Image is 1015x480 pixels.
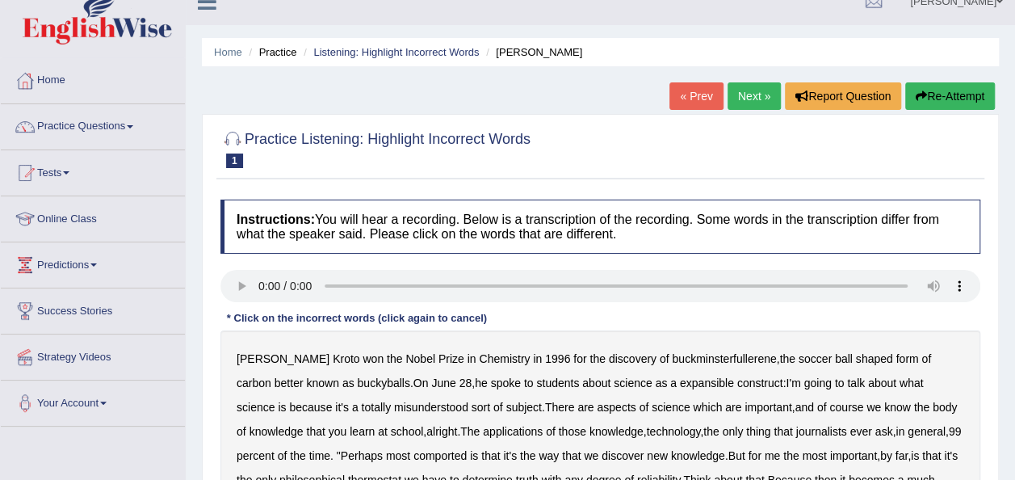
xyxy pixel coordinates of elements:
[391,425,423,438] b: school
[895,425,904,438] b: in
[333,352,359,365] b: Kroto
[533,352,542,365] b: in
[1,196,185,237] a: Online Class
[1,104,185,145] a: Practice Questions
[524,377,534,389] b: to
[275,377,304,389] b: better
[584,449,598,462] b: we
[671,449,725,462] b: knowledge
[350,425,375,438] b: learn
[387,352,402,365] b: the
[335,401,349,414] b: it's
[908,425,946,438] b: general
[614,377,652,389] b: science
[703,425,719,438] b: the
[363,352,384,365] b: won
[796,425,847,438] b: journalists
[220,128,531,168] h2: Practice Listening: Highlight Incorrect Words
[785,82,901,110] button: Report Question
[226,154,243,168] span: 1
[799,352,832,365] b: soccer
[329,425,347,438] b: you
[483,425,543,438] b: applications
[589,352,605,365] b: the
[237,213,315,226] b: Instructions:
[536,377,579,389] b: students
[245,44,296,60] li: Practice
[290,449,305,462] b: the
[609,352,656,365] b: discovery
[479,352,530,365] b: Chemistry
[309,449,330,462] b: time
[835,352,853,365] b: ball
[475,377,488,389] b: he
[866,401,881,414] b: we
[482,44,582,60] li: [PERSON_NAME]
[880,449,892,462] b: by
[413,449,467,462] b: comported
[905,82,995,110] button: Re-Attempt
[426,425,457,438] b: alright
[602,449,644,462] b: discover
[746,425,770,438] b: thing
[589,425,644,438] b: knowledge
[237,377,271,389] b: carbon
[728,82,781,110] a: Next »
[545,401,575,414] b: There
[669,82,723,110] a: « Prev
[1,242,185,283] a: Predictions
[652,401,690,414] b: science
[493,401,503,414] b: of
[361,401,391,414] b: totally
[306,377,338,389] b: known
[795,401,813,414] b: and
[220,310,493,326] div: * Click on the incorrect words (click again to cancel)
[341,449,383,462] b: Perhaps
[783,449,799,462] b: the
[378,425,388,438] b: at
[460,425,480,438] b: The
[306,425,325,438] b: that
[779,352,795,365] b: the
[803,377,831,389] b: going
[884,401,911,414] b: know
[1,288,185,329] a: Success Stories
[914,401,929,414] b: the
[895,352,918,365] b: form
[562,449,581,462] b: that
[900,377,924,389] b: what
[289,401,332,414] b: because
[830,449,877,462] b: important
[214,46,242,58] a: Home
[481,449,500,462] b: that
[774,425,792,438] b: that
[413,377,429,389] b: On
[490,377,520,389] b: spoke
[655,377,667,389] b: as
[670,377,677,389] b: a
[220,200,980,254] h4: You will hear a recording. Below is a transcription of the recording. Some words in the transcrip...
[237,425,246,438] b: of
[546,425,556,438] b: of
[722,425,743,438] b: only
[431,377,455,389] b: June
[911,449,919,462] b: is
[470,449,478,462] b: is
[505,401,541,414] b: subject
[802,449,826,462] b: most
[468,352,476,365] b: in
[680,377,734,389] b: expansible
[728,449,745,462] b: But
[835,377,845,389] b: to
[520,449,535,462] b: the
[856,352,893,365] b: shaped
[237,352,329,365] b: [PERSON_NAME]
[386,449,410,462] b: most
[597,401,635,414] b: aspects
[237,449,275,462] b: percent
[405,352,435,365] b: Nobel
[944,449,958,462] b: it's
[1,335,185,375] a: Strategy Videos
[921,352,931,365] b: of
[573,352,586,365] b: for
